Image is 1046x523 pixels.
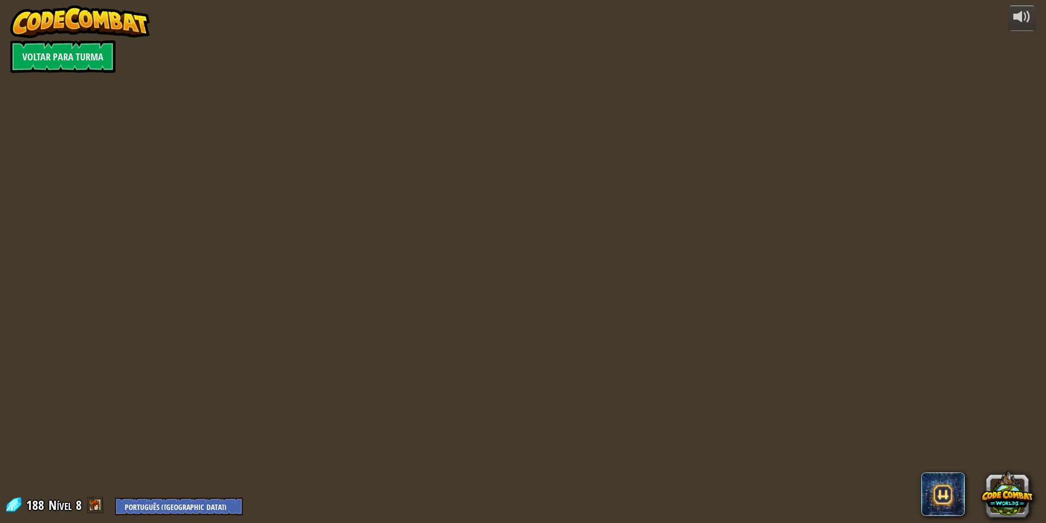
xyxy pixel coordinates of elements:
button: Ajuste o volume [1008,5,1036,31]
img: CodeCombat - Learn how to code by playing a game [10,5,150,38]
span: 188 [26,496,47,514]
span: Nível [48,496,72,514]
a: Voltar para Turma [10,40,115,73]
span: 8 [76,496,82,514]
